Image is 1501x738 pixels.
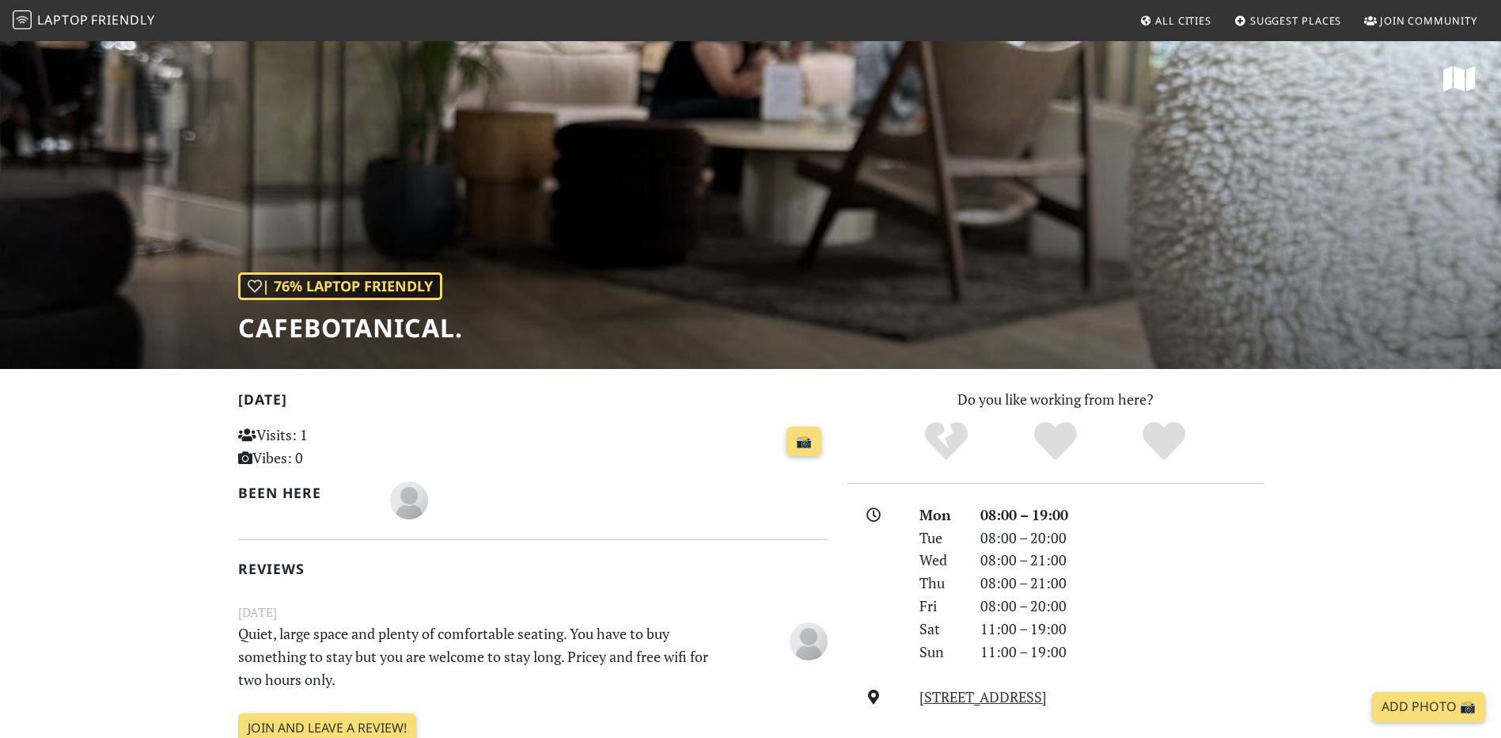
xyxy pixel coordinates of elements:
div: Wed [910,549,970,572]
span: rafficorrieri078@gmail.com Corrieri [390,489,428,508]
div: Thu [910,572,970,595]
div: Sun [910,641,970,664]
span: Laptop [37,11,89,29]
div: Sat [910,618,970,641]
h2: Reviews [238,561,828,577]
span: Friendly [91,11,154,29]
span: All Cities [1155,13,1211,28]
a: Suggest Places [1228,6,1348,35]
a: LaptopFriendly LaptopFriendly [13,7,155,35]
div: Tue [910,527,970,550]
h1: Cafebotanical. [238,313,463,343]
span: Suggest Places [1250,13,1342,28]
div: Definitely! [1109,420,1219,463]
div: 08:00 – 20:00 [971,595,1273,618]
div: | 76% Laptop Friendly [238,272,442,300]
div: 11:00 – 19:00 [971,618,1273,641]
div: 08:00 – 21:00 [971,572,1273,595]
a: All Cities [1133,6,1218,35]
span: rafficorrieri078@gmail.com Corrieri [790,630,828,649]
h2: Been here [238,485,372,501]
img: blank-535327c66bd565773addf3077783bbfce4b00ec00e9fd257753287c682c7fa38.png [390,481,428,519]
p: Quiet, large space and plenty of comfortable seating. You have to buy something to stay but you a... [229,622,737,690]
a: [STREET_ADDRESS] [919,687,1047,706]
a: 📸 [787,427,821,457]
div: 08:00 – 20:00 [971,527,1273,550]
a: Join Community [1358,6,1484,35]
div: 11:00 – 19:00 [971,641,1273,664]
div: No [892,420,1001,463]
small: [DATE] [229,603,838,622]
p: Do you like working from here? [847,388,1264,411]
h2: [DATE] [238,391,828,414]
div: 08:00 – 21:00 [971,549,1273,572]
img: LaptopFriendly [13,10,32,29]
p: Visits: 1 Vibes: 0 [238,424,423,470]
div: Mon [910,504,970,527]
span: Join Community [1380,13,1477,28]
div: Fri [910,595,970,618]
div: 08:00 – 19:00 [971,504,1273,527]
img: blank-535327c66bd565773addf3077783bbfce4b00ec00e9fd257753287c682c7fa38.png [790,622,828,660]
a: Add Photo 📸 [1372,692,1485,722]
div: Yes [1001,420,1110,463]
